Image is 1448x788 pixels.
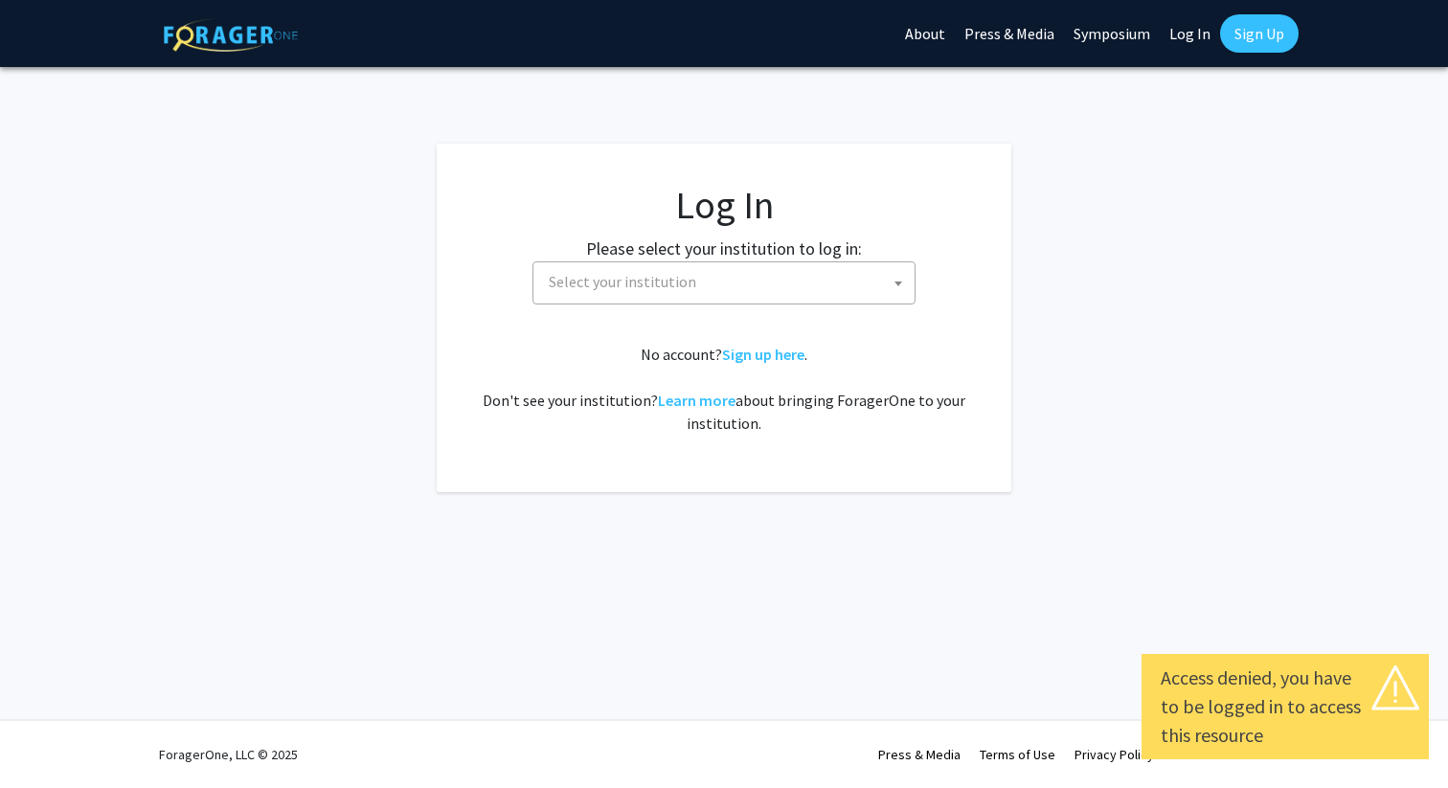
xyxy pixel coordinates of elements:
[586,236,862,261] label: Please select your institution to log in:
[532,261,916,304] span: Select your institution
[475,343,973,435] div: No account? . Don't see your institution? about bringing ForagerOne to your institution.
[1161,664,1410,750] div: Access denied, you have to be logged in to access this resource
[1220,14,1299,53] a: Sign Up
[475,182,973,228] h1: Log In
[164,18,298,52] img: ForagerOne Logo
[1075,746,1154,763] a: Privacy Policy
[541,262,915,302] span: Select your institution
[549,272,696,291] span: Select your institution
[658,391,735,410] a: Learn more about bringing ForagerOne to your institution
[980,746,1055,763] a: Terms of Use
[159,721,298,788] div: ForagerOne, LLC © 2025
[722,345,804,364] a: Sign up here
[878,746,961,763] a: Press & Media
